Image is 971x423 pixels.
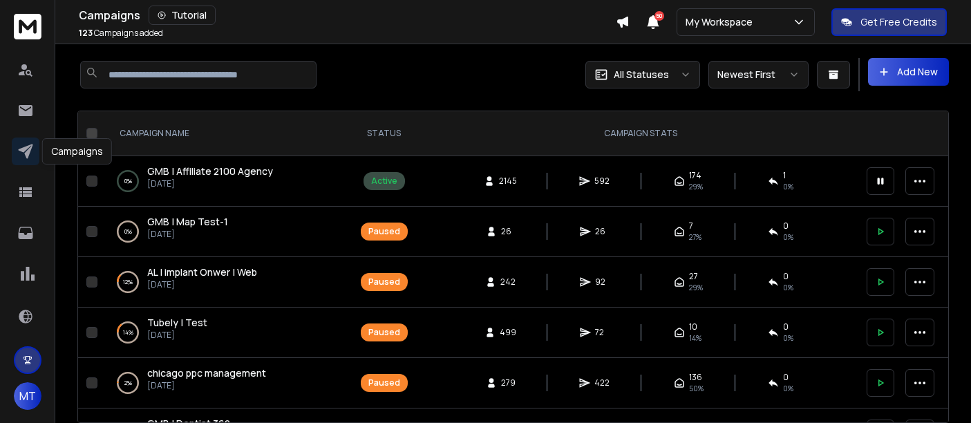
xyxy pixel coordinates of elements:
th: STATUS [345,111,423,156]
span: 0 % [783,181,793,192]
span: 0 % [783,232,793,243]
button: MT [14,382,41,410]
a: GMB | Affiliate 2100 Agency [147,164,273,178]
td: 2%chicago ppc management[DATE] [103,358,345,408]
span: 499 [500,327,516,338]
div: Campaigns [79,6,616,25]
td: 0%GMB | Affiliate 2100 Agency[DATE] [103,156,345,207]
p: [DATE] [147,178,273,189]
p: [DATE] [147,330,207,341]
span: Tubely | Test [147,316,207,329]
span: 279 [501,377,516,388]
span: 0 [783,220,789,232]
span: 29 % [689,282,703,293]
span: AL | implant Onwer | Web [147,265,257,279]
span: 174 [689,170,701,181]
span: 2145 [499,176,517,187]
span: 1 [783,170,786,181]
th: CAMPAIGN STATS [423,111,858,156]
span: 0 [783,271,789,282]
a: Tubely | Test [147,316,207,330]
div: Paused [368,327,400,338]
span: 50 % [689,383,704,394]
span: 27 [689,271,698,282]
span: 136 [689,372,702,383]
td: 0%GMB | Map Test-1[DATE] [103,207,345,257]
span: 72 [595,327,609,338]
span: 422 [594,377,610,388]
span: 0 % [783,332,793,344]
p: 0 % [124,225,132,238]
span: 0 [783,372,789,383]
a: chicago ppc management [147,366,266,380]
p: [DATE] [147,279,257,290]
span: 7 [689,220,693,232]
p: [DATE] [147,229,228,240]
div: Active [371,176,397,187]
button: Add New [868,58,949,86]
span: chicago ppc management [147,366,266,379]
th: CAMPAIGN NAME [103,111,345,156]
span: 26 [595,226,609,237]
p: 2 % [124,376,132,390]
a: GMB | Map Test-1 [147,215,228,229]
p: 14 % [123,326,133,339]
button: Tutorial [149,6,216,25]
p: Get Free Credits [860,15,937,29]
span: 92 [595,276,609,288]
a: AL | implant Onwer | Web [147,265,257,279]
p: 0 % [124,174,132,188]
div: Paused [368,226,400,237]
button: Get Free Credits [831,8,947,36]
span: 0 [783,321,789,332]
span: 50 [654,11,664,21]
div: Paused [368,377,400,388]
span: GMB | Map Test-1 [147,215,228,228]
button: Newest First [708,61,809,88]
div: Paused [368,276,400,288]
td: 14%Tubely | Test[DATE] [103,308,345,358]
span: 0 % [783,383,793,394]
span: 26 [501,226,515,237]
p: 12 % [123,275,133,289]
span: 27 % [689,232,701,243]
span: 242 [500,276,516,288]
span: 123 [79,27,93,39]
span: 592 [594,176,610,187]
span: 10 [689,321,697,332]
span: 29 % [689,181,703,192]
p: My Workspace [686,15,758,29]
span: 0 % [783,282,793,293]
p: Campaigns added [79,28,163,39]
p: [DATE] [147,380,266,391]
td: 12%AL | implant Onwer | Web[DATE] [103,257,345,308]
div: Campaigns [42,138,112,164]
span: 14 % [689,332,701,344]
p: All Statuses [614,68,669,82]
